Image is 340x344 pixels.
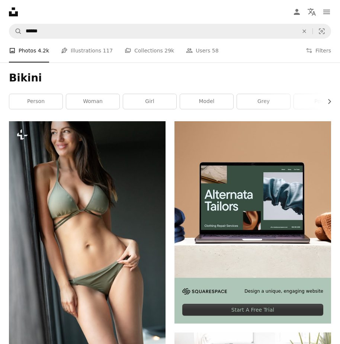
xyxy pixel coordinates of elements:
a: grey [237,94,290,109]
button: Language [304,4,319,19]
a: Log in / Sign up [289,4,304,19]
a: Home — Unsplash [9,7,18,16]
a: person [9,94,62,109]
a: Users 58 [186,39,219,62]
a: model [180,94,233,109]
a: girl [123,94,176,109]
button: Search Unsplash [9,24,22,38]
span: 29k [164,46,174,55]
a: Design a unique, engaging websiteStart A Free Trial [174,121,331,324]
button: scroll list to the right [323,94,331,109]
a: Illustrations 117 [61,39,113,62]
button: Menu [319,4,334,19]
button: Clear [296,24,312,38]
button: Filters [306,39,331,62]
a: Beautiful sexy woman in lingerie posing at home [9,235,166,242]
span: Design a unique, engaging website [244,288,323,295]
div: Start A Free Trial [182,304,323,316]
a: Collections 29k [125,39,174,62]
span: 117 [103,46,113,55]
a: woman [66,94,119,109]
span: 58 [212,46,219,55]
h1: Bikini [9,71,331,85]
form: Find visuals sitewide [9,24,331,39]
img: file-1707885205802-88dd96a21c72image [174,121,331,278]
button: Visual search [313,24,331,38]
img: file-1705255347840-230a6ab5bca9image [182,288,227,295]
